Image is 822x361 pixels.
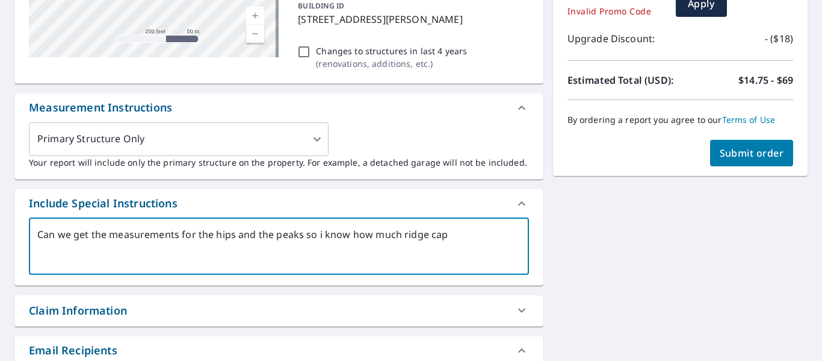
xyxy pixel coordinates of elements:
[29,303,127,319] div: Claim Information
[316,57,467,70] p: ( renovations, additions, etc. )
[765,31,793,46] p: - ($18)
[720,146,784,160] span: Submit order
[246,7,264,25] a: Current Level 17, Zoom In
[298,1,344,11] p: BUILDING ID
[722,114,776,125] a: Terms of Use
[316,45,467,57] p: Changes to structures in last 4 years
[29,342,117,359] div: Email Recipients
[567,73,681,87] p: Estimated Total (USD):
[37,229,521,263] textarea: Can we get the measurements for the hips and the peaks so i know how much ridge cap
[567,6,663,17] p: Invalid Promo Code
[14,189,543,218] div: Include Special Instructions
[710,140,794,166] button: Submit order
[14,93,543,122] div: Measurement Instructions
[738,73,793,87] p: $14.75 - $69
[29,156,529,169] p: Your report will include only the primary structure on the property. For example, a detached gara...
[246,25,264,43] a: Current Level 17, Zoom Out
[29,195,178,212] div: Include Special Instructions
[567,115,793,125] p: By ordering a report you agree to our
[567,31,681,46] p: Upgrade Discount:
[14,295,543,326] div: Claim Information
[29,122,329,156] div: Primary Structure Only
[298,12,524,27] p: [STREET_ADDRESS][PERSON_NAME]
[29,99,172,116] div: Measurement Instructions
